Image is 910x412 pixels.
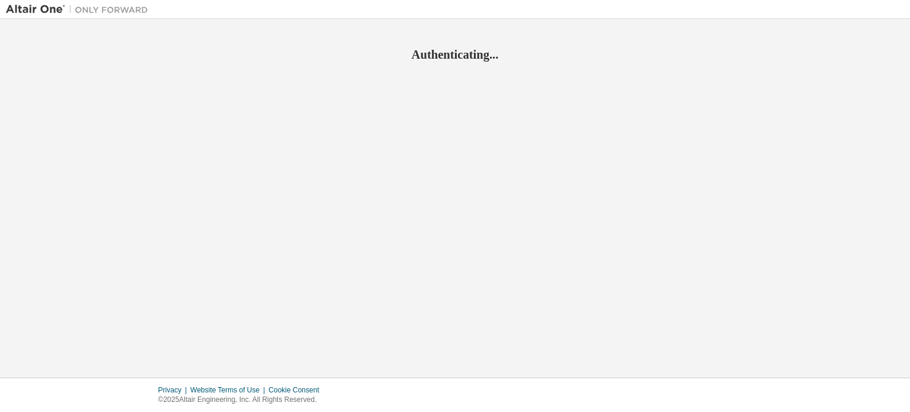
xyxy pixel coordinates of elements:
[158,385,190,395] div: Privacy
[190,385,268,395] div: Website Terms of Use
[6,47,904,62] h2: Authenticating...
[268,385,326,395] div: Cookie Consent
[158,395,326,405] p: © 2025 Altair Engineering, Inc. All Rights Reserved.
[6,4,154,15] img: Altair One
